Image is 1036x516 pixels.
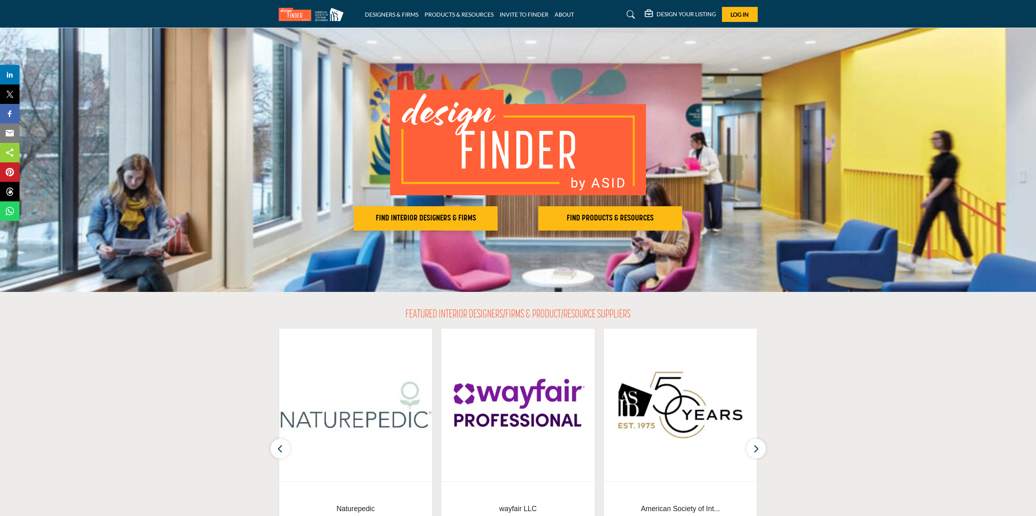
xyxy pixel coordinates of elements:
img: American Society of Interior Designers [604,328,757,481]
span: Log In [730,11,749,18]
button: FIND INTERIOR DESIGNERS & FIRMS [354,206,498,231]
span: wayfair LLC [453,503,583,514]
button: Log In [722,7,758,22]
span: Naturepedic [291,503,420,514]
span: American Society of Int... [616,503,745,514]
a: ABOUT [555,11,574,18]
a: Search [619,8,640,21]
a: INVITE TO FINDER [500,11,548,18]
div: DESIGN YOUR LISTING [645,10,716,19]
img: wayfair LLC [441,328,595,481]
h5: DESIGN YOUR LISTING [657,11,716,18]
img: image [390,90,646,195]
h2: FIND INTERIOR DESIGNERS & FIRMS [356,214,495,223]
a: DESIGNERS & FIRMS [365,11,418,18]
button: FIND PRODUCTS & RESOURCES [538,206,682,231]
a: PRODUCTS & RESOURCES [425,11,494,18]
h2: FEATURED INTERIOR DESIGNERS/FIRMS & PRODUCT/RESOURCE SUPPLIERS [405,308,631,322]
img: Naturepedic [279,328,433,481]
h2: FIND PRODUCTS & RESOURCES [541,214,680,223]
img: Site Logo [279,8,348,21]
